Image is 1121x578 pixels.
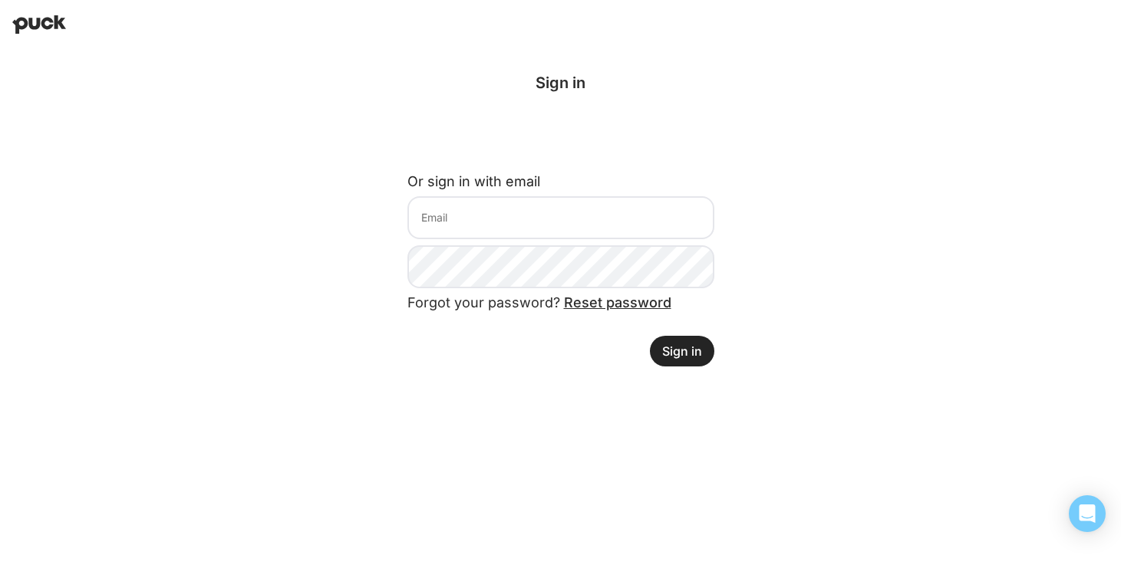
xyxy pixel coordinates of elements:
a: Reset password [564,294,671,310]
span: Forgot your password? [407,294,671,310]
button: Sign in [650,336,714,366]
div: Sign in [407,74,714,92]
label: Or sign in with email [407,173,540,189]
iframe: Sign in with Google Button [400,118,722,152]
div: Open Intercom Messenger [1069,495,1106,532]
img: Puck home [12,15,66,34]
input: Email [407,196,714,239]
